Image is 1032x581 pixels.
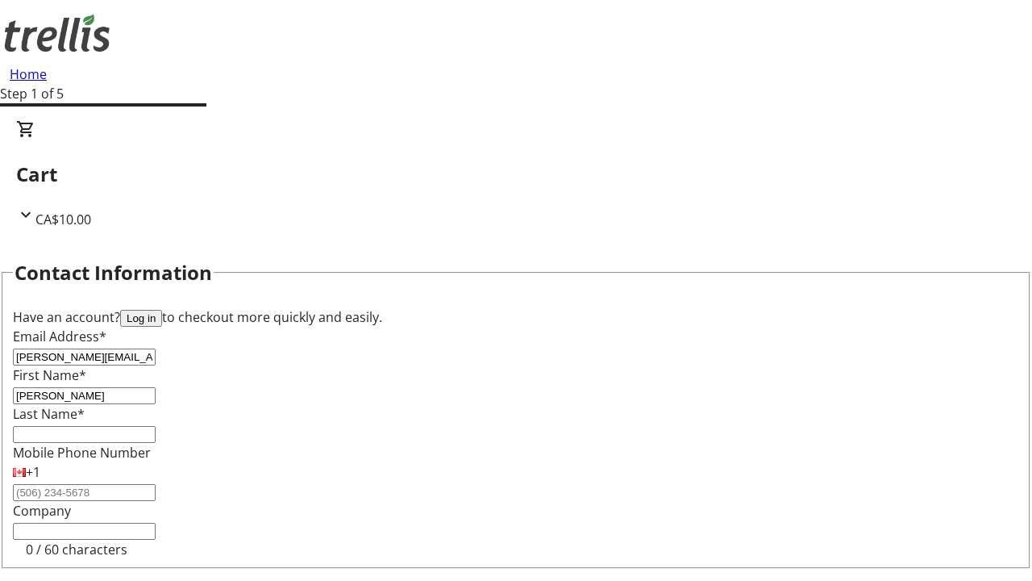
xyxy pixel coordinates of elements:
button: Log in [120,310,162,327]
label: Last Name* [13,405,85,423]
div: CartCA$10.00 [16,119,1016,229]
label: Company [13,502,71,520]
span: CA$10.00 [35,211,91,228]
tr-character-limit: 0 / 60 characters [26,541,127,558]
label: First Name* [13,366,86,384]
h2: Contact Information [15,258,212,287]
label: Email Address* [13,328,106,345]
div: Have an account? to checkout more quickly and easily. [13,307,1019,327]
input: (506) 234-5678 [13,484,156,501]
h2: Cart [16,160,1016,189]
label: Mobile Phone Number [13,444,151,462]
